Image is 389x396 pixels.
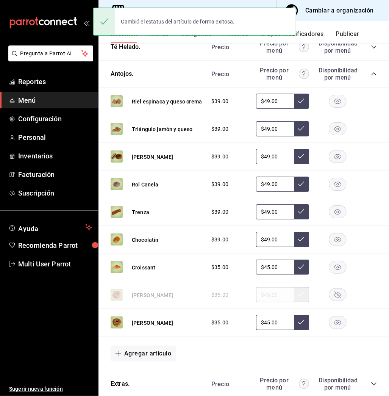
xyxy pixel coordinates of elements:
span: $35.00 [211,263,228,271]
span: $39.00 [211,125,228,133]
span: Pregunta a Parrot AI [20,50,81,58]
span: $35.00 [211,319,228,327]
span: Sugerir nueva función [9,385,92,393]
span: Reportes [18,77,92,87]
span: Inventarios [18,151,92,161]
input: Sin ajuste [256,149,294,164]
span: $39.00 [211,180,228,188]
button: Publicar [336,30,359,43]
button: Extras. [111,380,130,388]
button: collapse-category-row [371,44,377,50]
button: [PERSON_NAME] [132,319,173,327]
img: Preview [111,261,123,273]
input: Sin ajuste [256,94,294,109]
img: Preview [111,316,123,329]
span: Multi User Parrot [18,259,92,269]
img: Preview [111,150,123,163]
div: Disponibilidad por menú [319,377,356,391]
img: Preview [111,206,123,218]
div: Precio [204,380,252,388]
input: Sin ajuste [256,315,294,330]
button: Chocolatin [132,236,159,244]
span: Menú [18,95,92,105]
img: Preview [111,178,123,190]
span: Facturación [18,169,92,180]
div: Precio por menú [256,67,309,81]
button: Croissant [132,264,155,271]
button: Antojos. [111,70,133,78]
span: Suscripción [18,188,92,198]
button: Rol Canela [132,181,159,188]
button: Trenza [132,208,149,216]
img: Preview [111,233,123,246]
button: open_drawer_menu [83,20,89,26]
button: Riel espinaca y queso crema [132,98,202,105]
img: Preview [111,95,123,107]
button: collapse-category-row [371,381,377,387]
span: $39.00 [211,97,228,105]
button: [PERSON_NAME] [132,153,173,161]
input: Sin ajuste [256,177,294,192]
input: Sin ajuste [256,204,294,219]
input: Sin ajuste [256,121,294,136]
div: Disponibilidad por menú [319,40,356,54]
div: Cambió el estatus del artículo de forma exitosa. [115,13,241,30]
div: Precio [204,70,252,78]
span: Recomienda Parrot [18,240,92,250]
input: Sin ajuste [256,232,294,247]
span: $39.00 [211,153,228,161]
span: Ayuda [18,223,82,232]
button: collapse-category-row [371,71,377,77]
span: $39.00 [211,236,228,244]
div: Precio por menú [256,377,309,391]
button: Té Helado. [111,43,141,52]
span: Personal [18,132,92,142]
button: Pregunta a Parrot AI [8,45,93,61]
div: Cambiar a organización [305,5,374,16]
button: Agregar artículo [111,346,176,362]
span: $39.00 [211,208,228,216]
img: Preview [111,123,123,135]
div: Precio por menú [256,40,309,54]
button: Triángulo jamón y queso [132,125,192,133]
a: Pregunta a Parrot AI [5,55,93,63]
div: Disponibilidad por menú [319,67,356,81]
span: Configuración [18,114,92,124]
div: Precio [204,44,252,51]
input: Sin ajuste [256,260,294,275]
